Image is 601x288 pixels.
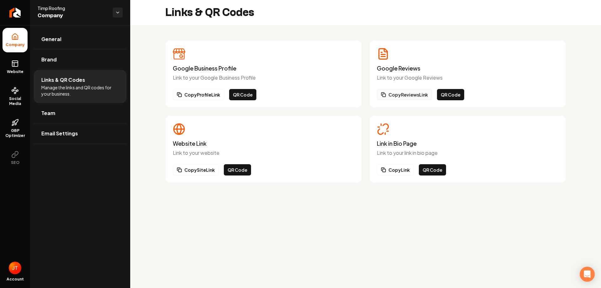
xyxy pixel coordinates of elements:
a: GBP Optimizer [3,114,28,143]
a: Team [34,103,126,123]
button: Open user button [9,262,21,274]
span: Social Media [3,96,28,106]
h2: Links & QR Codes [165,6,254,19]
a: Brand [34,50,126,70]
span: GBP Optimizer [3,128,28,138]
span: Email Settings [41,130,78,137]
button: CopySiteLink [173,164,219,175]
img: Josh Tuatianu [9,262,21,274]
button: SEO [3,146,28,170]
a: Social Media [3,82,28,111]
button: QR Code [229,89,256,100]
button: QR Code [419,164,446,175]
p: Link to your link in bio page [377,149,558,157]
div: Open Intercom Messenger [580,267,595,282]
span: Account [7,277,24,282]
h3: Google Reviews [377,65,558,71]
span: Company [3,42,27,47]
button: CopyLink [377,164,414,175]
span: Manage the links and QR codes for your business. [41,84,119,97]
span: SEO [8,160,22,165]
h3: Link in Bio Page [377,140,558,147]
span: Website [4,69,26,74]
span: Brand [41,56,57,63]
h3: Website Link [173,140,354,147]
span: Company [38,11,108,20]
button: QR Code [224,164,251,175]
img: Rebolt Logo [9,8,21,18]
span: General [41,35,61,43]
button: CopyReviewsLink [377,89,432,100]
span: Links & QR Codes [41,76,85,84]
p: Link to your website [173,149,354,157]
span: Team [41,109,55,117]
button: CopyProfileLink [173,89,224,100]
h3: Google Business Profile [173,65,354,71]
a: Email Settings [34,123,126,144]
a: General [34,29,126,49]
button: QR Code [437,89,464,100]
p: Link to your Google Business Profile [173,74,354,81]
a: Website [3,55,28,79]
p: Link to your Google Reviews [377,74,558,81]
span: Timp Roofing [38,5,108,11]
